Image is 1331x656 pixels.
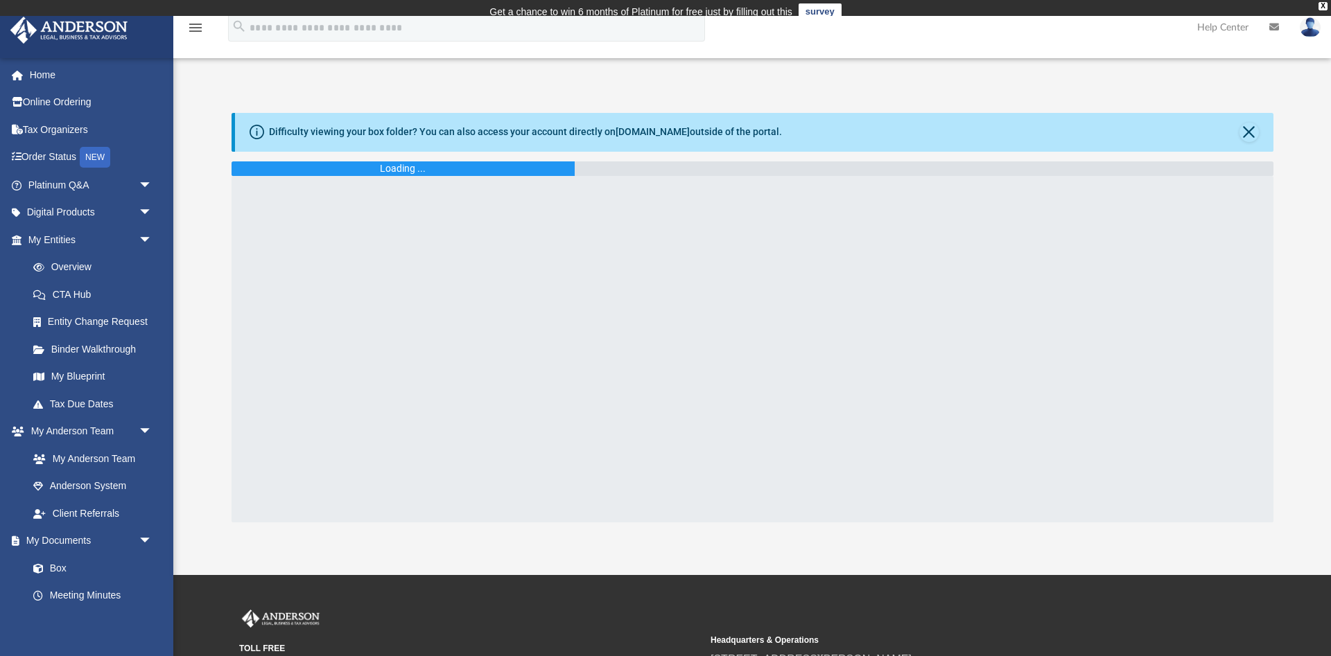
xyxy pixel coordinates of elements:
a: My Anderson Team [19,445,159,472]
small: Headquarters & Operations [711,634,1172,646]
small: TOLL FREE [239,642,701,655]
a: Overview [19,254,173,281]
span: arrow_drop_down [139,171,166,200]
a: My Blueprint [19,363,166,391]
i: menu [187,19,204,36]
span: arrow_drop_down [139,199,166,227]
a: Anderson System [19,472,166,500]
a: My Documentsarrow_drop_down [10,527,166,555]
a: Binder Walkthrough [19,335,173,363]
a: Forms Library [19,609,159,637]
a: menu [187,26,204,36]
a: [DOMAIN_NAME] [616,126,690,137]
img: User Pic [1300,17,1321,37]
a: Entity Change Request [19,308,173,336]
div: close [1319,2,1328,10]
div: Get a chance to win 6 months of Platinum for free just by filling out this [489,3,792,20]
div: NEW [80,147,110,168]
img: Anderson Advisors Platinum Portal [6,17,132,44]
button: Close [1239,123,1259,142]
a: Home [10,61,173,89]
a: Meeting Minutes [19,582,166,610]
span: arrow_drop_down [139,226,166,254]
div: Difficulty viewing your box folder? You can also access your account directly on outside of the p... [269,125,782,139]
a: Box [19,554,159,582]
a: My Anderson Teamarrow_drop_down [10,418,166,445]
span: arrow_drop_down [139,418,166,446]
i: search [232,19,247,34]
a: Platinum Q&Aarrow_drop_down [10,171,173,199]
a: Online Ordering [10,89,173,116]
a: Client Referrals [19,499,166,527]
a: CTA Hub [19,281,173,308]
div: Loading ... [380,161,426,176]
a: Tax Organizers [10,116,173,143]
a: Digital Productsarrow_drop_down [10,199,173,227]
span: arrow_drop_down [139,527,166,556]
a: Order StatusNEW [10,143,173,172]
img: Anderson Advisors Platinum Portal [239,610,322,628]
a: My Entitiesarrow_drop_down [10,226,173,254]
a: survey [799,3,842,20]
a: Tax Due Dates [19,390,173,418]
